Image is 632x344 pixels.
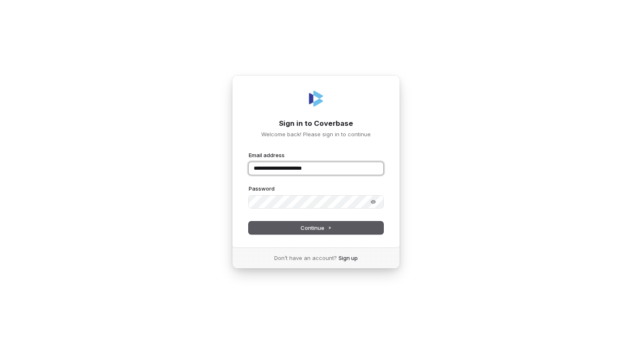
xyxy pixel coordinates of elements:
button: Continue [249,222,383,234]
img: Coverbase [306,89,326,109]
p: Welcome back! Please sign in to continue [249,130,383,138]
label: Email address [249,151,285,159]
span: Continue [301,224,332,232]
h1: Sign in to Coverbase [249,119,383,129]
a: Sign up [339,254,358,262]
button: Show password [365,197,382,207]
label: Password [249,185,275,192]
span: Don’t have an account? [274,254,337,262]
